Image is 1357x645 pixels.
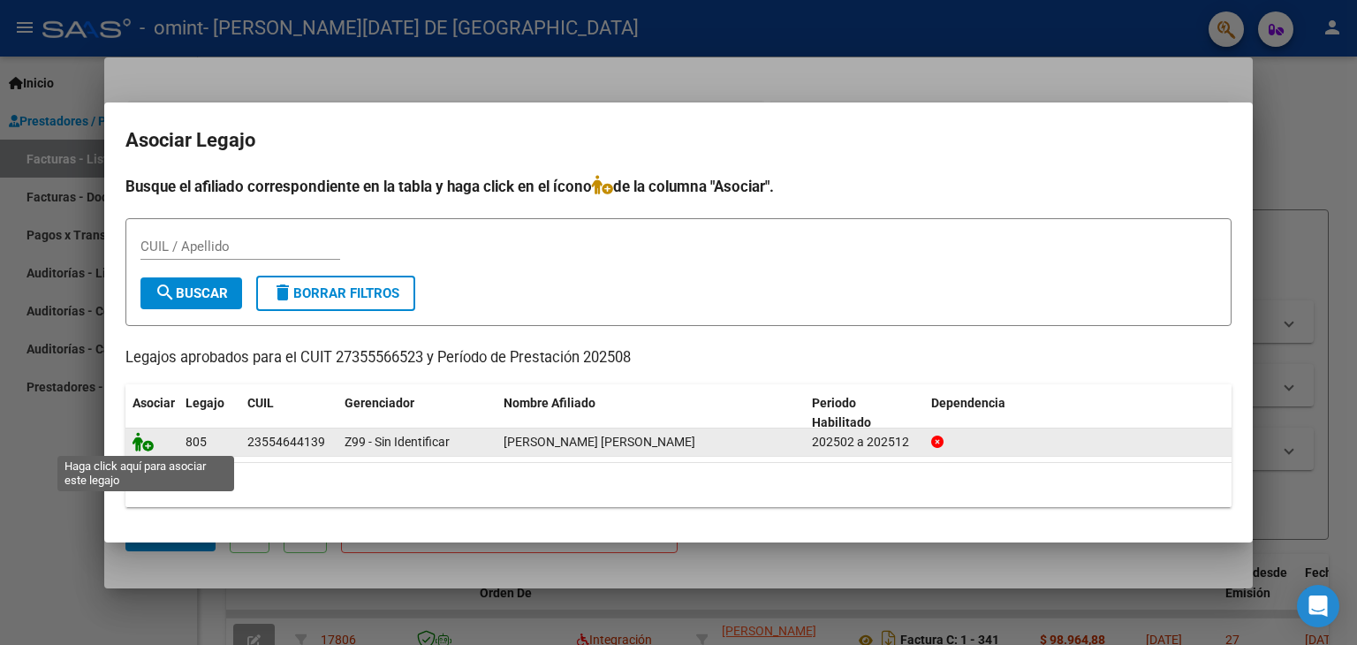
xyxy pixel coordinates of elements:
h2: Asociar Legajo [125,124,1232,157]
span: PISTAN DRAGANCZUK ERICK NATANAEL [504,435,695,449]
span: Dependencia [931,396,1005,410]
span: Asociar [133,396,175,410]
datatable-header-cell: Dependencia [924,384,1232,443]
span: 805 [186,435,207,449]
datatable-header-cell: Nombre Afiliado [497,384,805,443]
span: CUIL [247,396,274,410]
span: Nombre Afiliado [504,396,595,410]
div: Open Intercom Messenger [1297,585,1339,627]
h4: Busque el afiliado correspondiente en la tabla y haga click en el ícono de la columna "Asociar". [125,175,1232,198]
span: Periodo Habilitado [812,396,871,430]
span: Gerenciador [345,396,414,410]
div: 1 registros [125,463,1232,507]
datatable-header-cell: Gerenciador [337,384,497,443]
mat-icon: delete [272,282,293,303]
datatable-header-cell: Periodo Habilitado [805,384,924,443]
div: 202502 a 202512 [812,432,917,452]
datatable-header-cell: Legajo [178,384,240,443]
datatable-header-cell: Asociar [125,384,178,443]
span: Legajo [186,396,224,410]
mat-icon: search [155,282,176,303]
div: 23554644139 [247,432,325,452]
button: Buscar [140,277,242,309]
span: Borrar Filtros [272,285,399,301]
span: Z99 - Sin Identificar [345,435,450,449]
p: Legajos aprobados para el CUIT 27355566523 y Período de Prestación 202508 [125,347,1232,369]
button: Borrar Filtros [256,276,415,311]
span: Buscar [155,285,228,301]
datatable-header-cell: CUIL [240,384,337,443]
